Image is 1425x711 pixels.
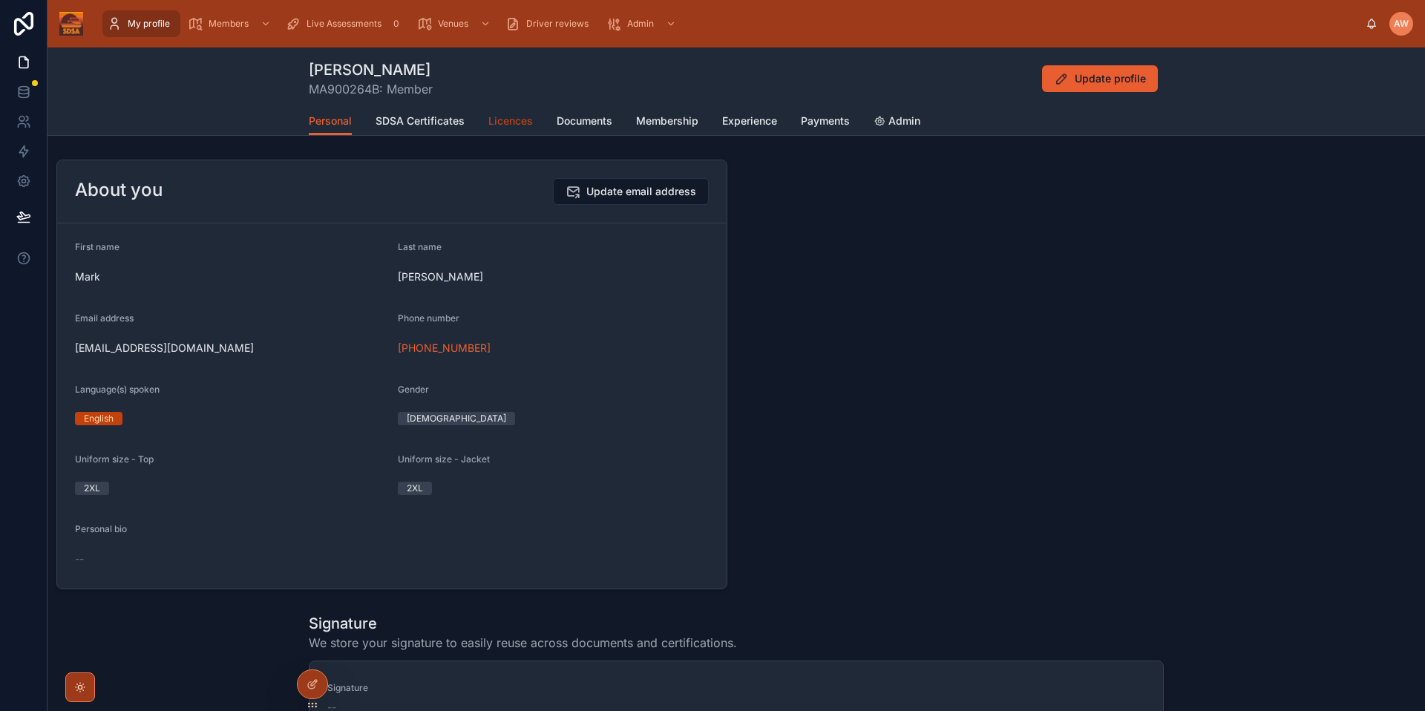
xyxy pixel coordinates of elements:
[801,114,850,128] span: Payments
[407,412,506,425] div: [DEMOGRAPHIC_DATA]
[75,384,160,395] span: Language(s) spoken
[1042,65,1158,92] button: Update profile
[398,384,429,395] span: Gender
[128,18,170,30] span: My profile
[888,114,920,128] span: Admin
[75,178,163,202] h2: About you
[75,312,134,324] span: Email address
[183,10,278,37] a: Members
[407,482,423,495] div: 2XL
[488,114,533,128] span: Licences
[59,12,83,36] img: App logo
[722,108,777,137] a: Experience
[636,108,698,137] a: Membership
[281,10,410,37] a: Live Assessments0
[376,114,465,128] span: SDSA Certificates
[309,613,737,634] h1: Signature
[309,59,433,80] h1: [PERSON_NAME]
[309,80,433,98] span: MA900264B: Member
[398,341,491,355] a: [PHONE_NUMBER]
[1075,71,1146,86] span: Update profile
[874,108,920,137] a: Admin
[627,18,654,30] span: Admin
[413,10,498,37] a: Venues
[387,15,405,33] div: 0
[309,634,737,652] span: We store your signature to easily reuse across documents and certifications.
[102,10,180,37] a: My profile
[75,551,84,566] span: --
[307,18,381,30] span: Live Assessments
[75,453,154,465] span: Uniform size - Top
[398,312,459,324] span: Phone number
[75,523,127,534] span: Personal bio
[398,241,442,252] span: Last name
[209,18,249,30] span: Members
[84,482,100,495] div: 2XL
[398,453,490,465] span: Uniform size - Jacket
[602,10,684,37] a: Admin
[488,108,533,137] a: Licences
[95,7,1366,40] div: scrollable content
[586,184,696,199] span: Update email address
[84,412,114,425] div: English
[327,682,519,694] span: Signature
[398,269,709,284] span: [PERSON_NAME]
[75,241,119,252] span: First name
[526,18,589,30] span: Driver reviews
[1394,18,1409,30] span: AW
[501,10,599,37] a: Driver reviews
[636,114,698,128] span: Membership
[722,114,777,128] span: Experience
[75,341,386,355] span: [EMAIL_ADDRESS][DOMAIN_NAME]
[553,178,709,205] button: Update email address
[557,108,612,137] a: Documents
[376,108,465,137] a: SDSA Certificates
[309,114,352,128] span: Personal
[801,108,850,137] a: Payments
[557,114,612,128] span: Documents
[438,18,468,30] span: Venues
[75,269,386,284] span: Mark
[309,108,352,136] a: Personal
